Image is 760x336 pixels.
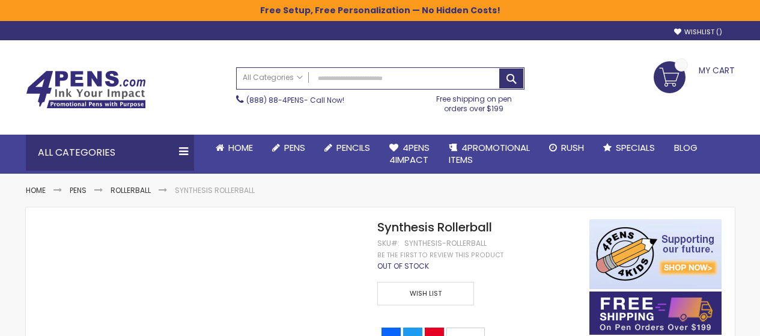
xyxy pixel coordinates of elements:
[377,282,477,305] a: Wish List
[589,292,722,335] img: Free shipping on orders over $199
[377,219,492,236] span: Synthesis Rollerball
[424,90,524,114] div: Free shipping on pen orders over $199
[449,141,530,166] span: 4PROMOTIONAL ITEMS
[439,135,540,174] a: 4PROMOTIONALITEMS
[377,261,429,271] span: Out of stock
[540,135,594,161] a: Rush
[243,73,303,82] span: All Categories
[674,141,698,154] span: Blog
[206,135,263,161] a: Home
[263,135,315,161] a: Pens
[674,28,722,37] a: Wishlist
[594,135,664,161] a: Specials
[377,282,473,305] span: Wish List
[389,141,430,166] span: 4Pens 4impact
[380,135,439,174] a: 4Pens4impact
[315,135,380,161] a: Pencils
[377,238,400,248] strong: SKU
[377,261,429,271] div: Availability
[237,68,309,88] a: All Categories
[111,185,151,195] a: Rollerball
[284,141,305,154] span: Pens
[228,141,253,154] span: Home
[246,95,344,105] span: - Call Now!
[70,185,87,195] a: Pens
[589,219,722,289] img: 4pens 4 kids
[336,141,370,154] span: Pencils
[664,135,707,161] a: Blog
[26,135,194,171] div: All Categories
[175,186,255,195] li: Synthesis Rollerball
[404,239,487,248] div: Synthesis-Rollerball
[561,141,584,154] span: Rush
[26,185,46,195] a: Home
[246,95,304,105] a: (888) 88-4PENS
[26,70,146,109] img: 4Pens Custom Pens and Promotional Products
[377,251,503,260] a: Be the first to review this product
[616,141,655,154] span: Specials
